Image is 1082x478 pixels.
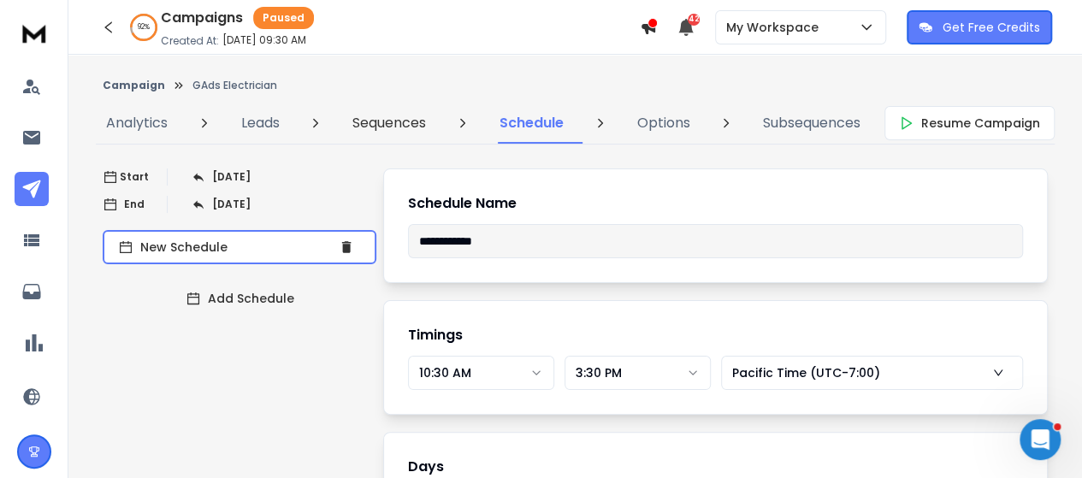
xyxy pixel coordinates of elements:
p: Analytics [106,113,168,133]
button: Campaign [103,79,165,92]
a: Options [626,103,700,144]
p: My Workspace [726,19,825,36]
span: 42 [688,14,700,26]
button: 3:30 PM [565,356,711,390]
button: 10:30 AM [408,356,554,390]
button: Get Free Credits [907,10,1052,44]
p: 92 % [138,22,150,32]
p: Sequences [352,113,426,133]
p: GAds Electrician [192,79,277,92]
p: Subsequences [763,113,860,133]
p: New Schedule [140,239,332,256]
p: Created At: [161,34,219,48]
p: Start [120,170,149,184]
a: Sequences [342,103,436,144]
a: Analytics [96,103,178,144]
img: logo [17,17,51,49]
a: Schedule [489,103,574,144]
h1: Schedule Name [408,193,1023,214]
p: Pacific Time (UTC-7:00) [732,364,887,381]
button: Add Schedule [103,281,376,316]
p: Options [636,113,689,133]
h1: Campaigns [161,8,243,28]
button: Resume Campaign [884,106,1055,140]
p: [DATE] [212,198,251,211]
p: [DATE] 09:30 AM [222,33,306,47]
h1: Timings [408,325,1023,345]
p: Get Free Credits [943,19,1040,36]
a: Leads [231,103,290,144]
iframe: Intercom live chat [1020,419,1061,460]
h1: Days [408,457,1023,477]
a: Subsequences [753,103,871,144]
p: End [124,198,145,211]
div: Paused [253,7,314,29]
p: Schedule [500,113,564,133]
p: Leads [241,113,280,133]
p: [DATE] [212,170,251,184]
